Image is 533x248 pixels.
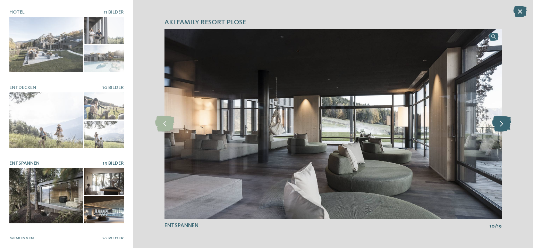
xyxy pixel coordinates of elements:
[103,161,124,166] span: 19 Bilder
[9,236,34,241] span: Genießen
[9,85,36,90] span: Entdecken
[164,29,502,219] img: AKI Family Resort PLOSE
[495,223,497,230] span: /
[490,223,495,230] span: 10
[9,161,40,166] span: Entspannen
[104,10,124,15] span: 11 Bilder
[497,223,502,230] span: 19
[9,10,25,15] span: Hotel
[164,223,198,229] span: Entspannen
[164,18,246,28] span: AKI Family Resort PLOSE
[102,85,124,90] span: 10 Bilder
[102,236,124,241] span: 10 Bilder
